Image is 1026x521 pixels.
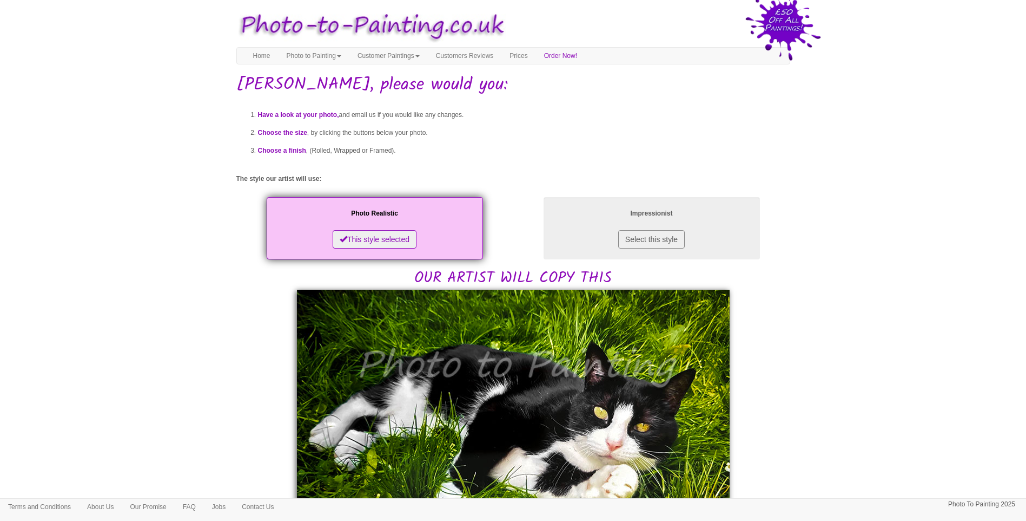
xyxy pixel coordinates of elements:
[79,499,122,515] a: About Us
[122,499,174,515] a: Our Promise
[236,194,790,287] h2: OUR ARTIST WILL COPY THIS
[204,499,234,515] a: Jobs
[258,147,306,154] span: Choose a finish
[236,174,322,184] label: The style our artist will use:
[236,75,790,94] h1: [PERSON_NAME], please would you:
[501,48,535,64] a: Prices
[245,48,279,64] a: Home
[231,5,508,47] img: Photo to Painting
[258,106,790,124] li: and email us if you would like any changes.
[258,111,339,119] span: Have a look at your photo,
[349,48,428,64] a: Customer Paintings
[279,48,349,64] a: Photo to Painting
[258,124,790,142] li: , by clicking the buttons below your photo.
[948,499,1015,510] p: Photo To Painting 2025
[175,499,204,515] a: FAQ
[618,230,685,249] button: Select this style
[536,48,585,64] a: Order Now!
[258,129,307,136] span: Choose the size
[428,48,502,64] a: Customers Reviews
[554,208,749,219] p: Impressionist
[258,142,790,160] li: , (Rolled, Wrapped or Framed).
[333,230,416,249] button: This style selected
[234,499,282,515] a: Contact Us
[277,208,472,219] p: Photo Realistic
